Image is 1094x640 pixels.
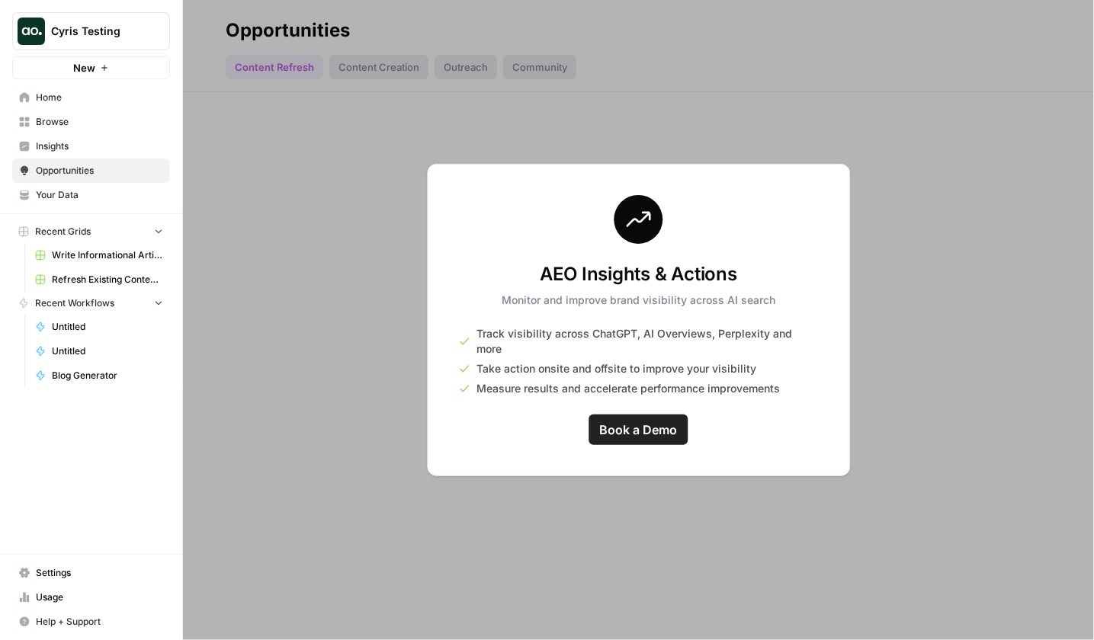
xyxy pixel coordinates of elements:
[476,381,780,396] span: Measure results and accelerate performance improvements
[52,369,163,382] span: Blog Generator
[36,566,163,580] span: Settings
[476,361,756,376] span: Take action onsite and offsite to improve your visibility
[36,164,163,178] span: Opportunities
[589,414,688,445] a: Book a Demo
[12,585,170,610] a: Usage
[52,248,163,262] span: Write Informational Articles
[73,60,95,75] span: New
[35,296,114,310] span: Recent Workflows
[28,267,170,292] a: Refresh Existing Content (1)
[12,85,170,110] a: Home
[12,12,170,50] button: Workspace: Cyris Testing
[476,326,819,357] span: Track visibility across ChatGPT, AI Overviews, Perplexity and more
[36,590,163,604] span: Usage
[502,262,775,286] h3: AEO Insights & Actions
[12,158,170,183] a: Opportunities
[52,344,163,358] span: Untitled
[12,56,170,79] button: New
[28,339,170,363] a: Untitled
[36,139,163,153] span: Insights
[52,273,163,286] span: Refresh Existing Content (1)
[35,225,91,238] span: Recent Grids
[12,561,170,585] a: Settings
[51,24,143,39] span: Cyris Testing
[12,292,170,315] button: Recent Workflows
[502,293,775,308] p: Monitor and improve brand visibility across AI search
[36,115,163,129] span: Browse
[28,243,170,267] a: Write Informational Articles
[12,183,170,207] a: Your Data
[12,220,170,243] button: Recent Grids
[12,134,170,158] a: Insights
[600,421,678,439] span: Book a Demo
[12,110,170,134] a: Browse
[36,91,163,104] span: Home
[36,188,163,202] span: Your Data
[36,615,163,629] span: Help + Support
[28,315,170,339] a: Untitled
[18,18,45,45] img: Cyris Testing Logo
[12,610,170,634] button: Help + Support
[28,363,170,388] a: Blog Generator
[52,320,163,334] span: Untitled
